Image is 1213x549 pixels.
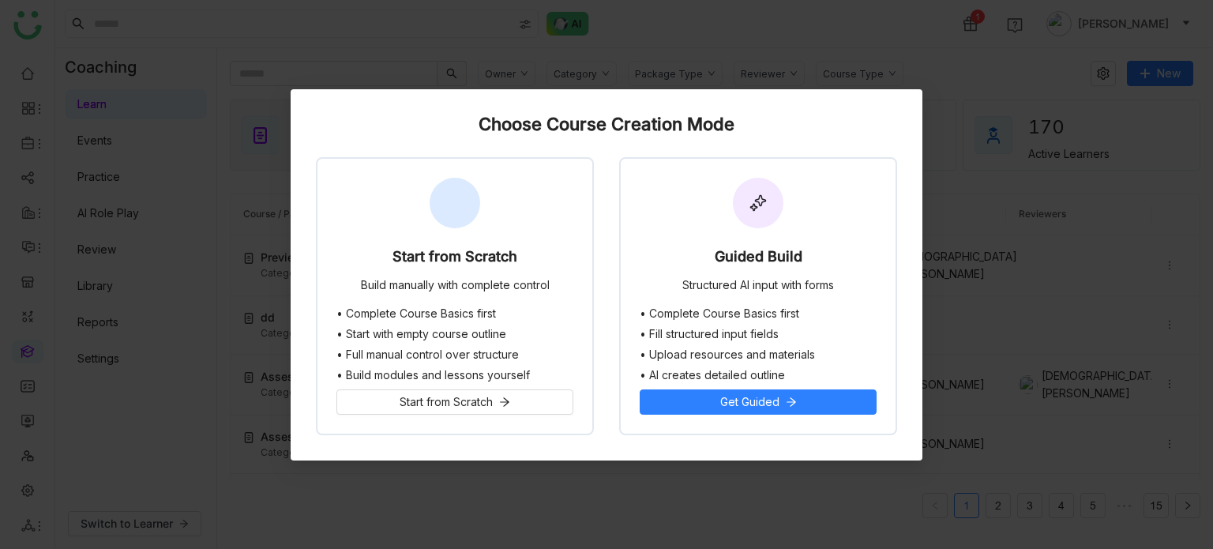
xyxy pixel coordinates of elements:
[880,89,922,132] button: Close
[640,369,877,382] li: • AI creates detailed outline
[316,115,897,133] div: Choose Course Creation Mode
[682,279,834,295] div: Structured AI input with forms
[336,328,573,340] li: • Start with empty course outline
[715,249,802,271] div: Guided Build
[640,348,877,361] li: • Upload resources and materials
[400,393,493,411] span: Start from Scratch
[336,348,573,361] li: • Full manual control over structure
[336,369,573,382] li: • Build modules and lessons yourself
[336,389,573,415] button: Start from Scratch
[720,393,779,411] span: Get Guided
[336,307,573,320] li: • Complete Course Basics first
[640,389,877,415] button: Get Guided
[361,279,550,295] div: Build manually with complete control
[640,307,877,320] li: • Complete Course Basics first
[392,249,517,271] div: Start from Scratch
[640,328,877,340] li: • Fill structured input fields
